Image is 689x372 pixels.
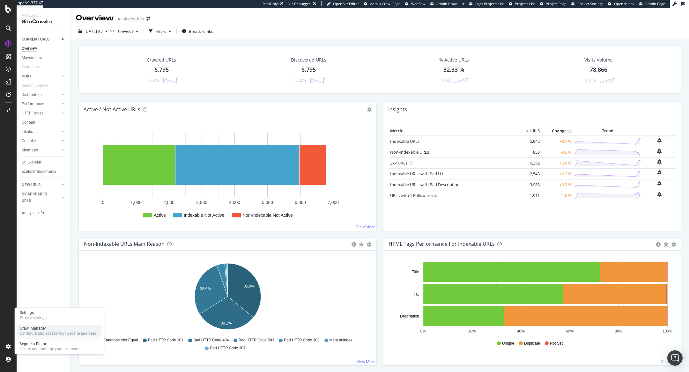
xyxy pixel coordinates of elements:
[540,1,567,6] a: Project Page
[210,346,245,351] span: Bad HTTP Code 307
[22,147,60,154] a: Sitemaps
[388,105,407,114] h4: Insights
[115,26,141,36] button: Previous
[22,168,56,175] div: Explorer Bookmarks
[524,341,540,346] span: Duplicate
[583,77,596,83] div: +0.01%
[22,128,60,135] a: Inlinks
[22,82,55,89] a: Search Engines
[262,1,279,6] div: ReadOnly:
[85,28,103,34] span: 2025 Sep. 29th #3
[284,338,319,343] span: Bad HTTP Code 302
[22,210,66,216] a: Analysis Info
[22,110,43,117] div: HTTP Codes
[22,147,38,154] div: Sitemaps
[22,191,54,204] div: DISAPPEARED URLS
[22,45,66,52] a: Overview
[516,126,541,136] th: # URLS
[20,310,47,315] div: Settings
[608,1,634,6] a: Open in dev
[645,1,665,6] span: Admin Page
[590,66,607,74] div: 78,866
[17,310,101,321] a: SettingsProject settings
[84,126,372,226] svg: A chart.
[20,331,96,336] div: Configure and access your website analyses
[262,200,273,205] text: 5,000
[22,101,44,107] div: Performance
[469,1,504,6] a: Logs Projects List
[295,200,306,205] text: 6,000
[657,159,662,164] div: bell-plus
[22,82,48,89] div: Search Engines
[20,346,80,352] div: Create and manage your segments
[412,270,419,274] text: Title
[389,261,676,335] svg: A chart.
[541,136,573,147] td: +0.1 %
[22,73,60,80] a: Visits
[364,1,400,6] a: Admin Crawl Page
[22,191,60,204] a: DISAPPEARED URLS
[657,149,662,154] div: bell-plus
[657,138,662,143] div: bell-plus
[664,242,668,247] div: bug
[22,110,60,117] a: HTTP Codes
[390,182,460,187] a: Indexable URLs with Bad Description
[420,329,426,333] text: 0%
[22,36,60,43] a: CURRENT URLS
[509,1,535,6] a: Projects List
[566,329,574,333] text: 60%
[328,200,339,205] text: 7,000
[502,341,514,346] span: Unique
[22,45,37,52] div: Overview
[430,1,464,6] a: Admin Crawl List
[663,329,672,333] text: 100%
[22,159,66,166] a: Url Explorer
[146,77,159,83] div: +0.02%
[146,26,174,36] button: Filters
[17,341,101,352] a: Segment EditorCreate and manage your segments
[541,168,573,179] td: +0.2 %
[657,181,662,186] div: bell-plus
[541,157,573,168] td: +0.0 %
[370,1,400,6] span: Admin Crawl Page
[411,1,426,6] span: Webflow
[84,241,165,247] div: Non-Indexable URLs Main Reason
[414,292,419,296] text: H1
[22,73,31,80] div: Visits
[221,321,232,325] text: 30.1%
[84,105,140,114] h4: Active / Not Active URLs
[22,138,60,144] a: Outlinks
[516,147,541,157] td: 853
[155,29,166,34] div: Filters
[76,26,110,36] button: [DATE] #3
[301,66,316,74] div: 6,795
[390,171,443,177] a: Indexable URLs with Bad H1
[22,13,65,18] div: Analytics
[147,57,176,63] div: Crawled URLs
[439,57,469,63] div: % Active URLs
[661,359,680,364] a: View More
[516,136,541,147] td: 5,942
[22,36,49,43] div: CURRENT URLS
[22,128,33,135] div: Inlinks
[22,64,39,70] div: Segments
[76,13,114,24] div: Overview
[333,1,359,6] span: Open Viz Editor
[571,1,603,6] a: Project Settings
[239,338,274,343] span: Bad HTTP Code 503
[22,138,36,144] div: Outlinks
[436,1,464,6] span: Admin Crawl List
[584,57,613,63] div: Visits Volume
[84,261,372,335] svg: A chart.
[22,182,41,188] div: NEW URLS
[115,28,133,34] span: Previous
[656,242,661,247] div: circle-info
[189,29,213,34] span: Breadcrumbs
[163,200,174,205] text: 2,000
[359,242,364,247] div: bug
[116,16,144,22] div: palaisdesthés
[193,338,229,343] span: Bad HTTP Code 404
[103,338,138,343] span: Canonical Not Equal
